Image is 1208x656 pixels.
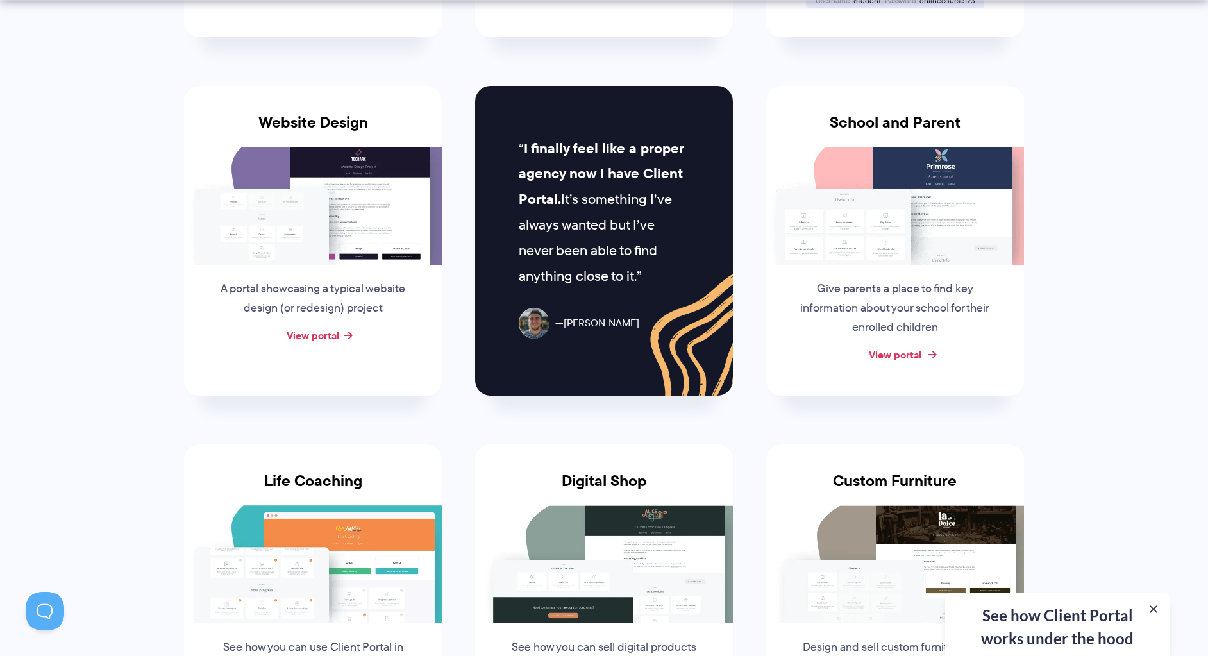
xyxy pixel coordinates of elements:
[519,138,684,210] strong: I finally feel like a proper agency now I have Client Portal.
[869,347,921,362] a: View portal
[798,280,993,337] p: Give parents a place to find key information about your school for their enrolled children
[184,114,442,147] h3: Website Design
[184,472,442,505] h3: Life Coaching
[766,114,1024,147] h3: School and Parent
[555,314,639,333] span: [PERSON_NAME]
[475,472,733,505] h3: Digital Shop
[26,592,64,630] iframe: Toggle Customer Support
[766,472,1024,505] h3: Custom Furniture
[519,136,689,289] p: It’s something I’ve always wanted but I’ve never been able to find anything close to it.
[215,280,410,318] p: A portal showcasing a typical website design (or redesign) project
[287,328,339,343] a: View portal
